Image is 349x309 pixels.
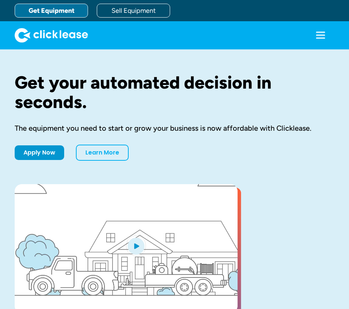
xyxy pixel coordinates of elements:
[15,145,64,160] a: Apply Now
[15,73,334,112] h1: Get your automated decision in seconds.
[15,28,88,42] img: Clicklease logo
[306,21,334,49] div: menu
[15,28,88,42] a: home
[15,4,88,18] a: Get Equipment
[97,4,170,18] a: Sell Equipment
[126,235,146,256] img: Blue play button logo on a light blue circular background
[76,145,129,161] a: Learn More
[15,123,334,133] div: The equipment you need to start or grow your business is now affordable with Clicklease.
